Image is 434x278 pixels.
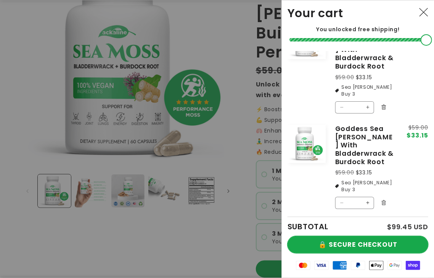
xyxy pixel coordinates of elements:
strong: $33.15 [356,73,372,81]
p: $99.45 USD [387,224,428,230]
input: Quantity for Performance Sea Moss With Bladderwrack &amp; Burdock Root [348,101,362,113]
a: Goddess Sea [PERSON_NAME] With Bladderwrack & Burdock Root [335,125,394,166]
s: $59.00 [335,73,354,81]
li: Sea [PERSON_NAME] Buy 3 [335,84,394,97]
ul: Discount [335,179,394,193]
button: Remove Performance Sea Moss With Bladderwrack & Burdock Root [378,101,389,113]
span: $33.15 [407,133,428,139]
p: You unlocked free shipping! [288,26,428,33]
s: $59.00 [335,169,354,176]
a: Performance Sea [PERSON_NAME] With Bladderwrack & Burdock Root [335,21,394,70]
ul: Discount [335,84,394,97]
button: Close [415,4,432,21]
button: Remove Goddess Sea Moss With Bladderwrack & Burdock Root [378,197,389,208]
strong: $33.15 [356,169,372,176]
h2: Your cart [288,6,343,20]
input: Quantity for Goddess Sea Moss With Bladderwrack &amp; Burdock Root [348,197,362,209]
li: Sea [PERSON_NAME] Buy 3 [335,179,394,193]
h2: SUBTOTAL [288,223,328,230]
button: 🔒 SECURE CHECKOUT [288,236,428,253]
s: $59.00 [407,125,428,130]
